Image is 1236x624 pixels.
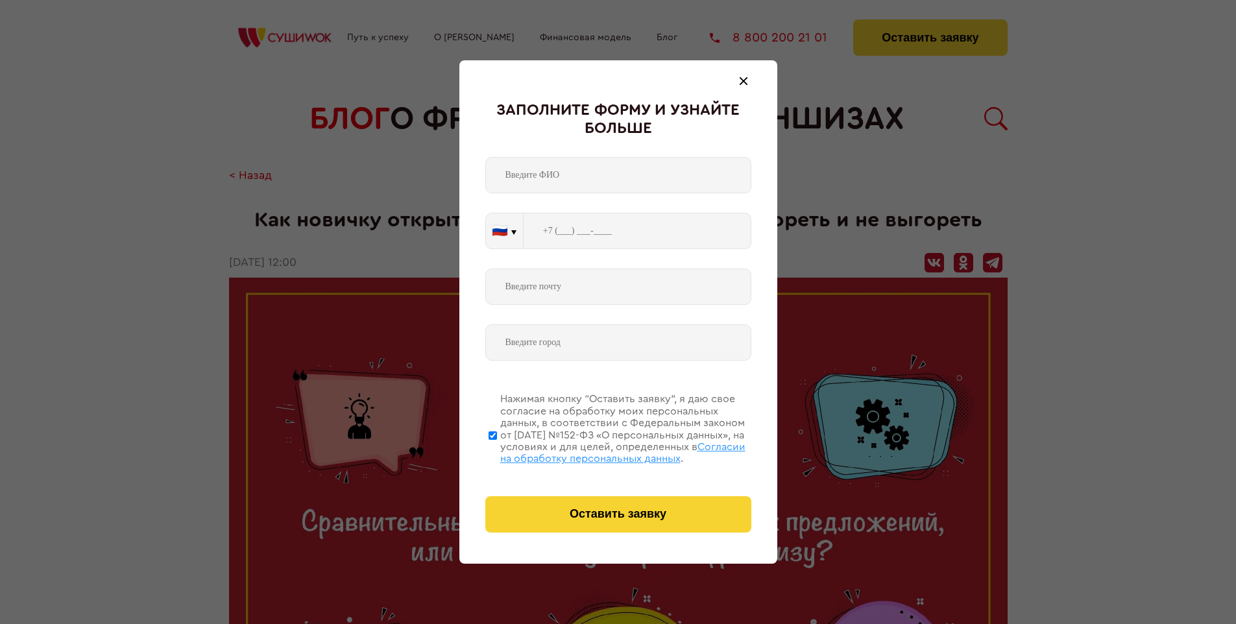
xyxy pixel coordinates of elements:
[500,393,751,464] div: Нажимая кнопку “Оставить заявку”, я даю свое согласие на обработку моих персональных данных, в со...
[524,213,751,249] input: +7 (___) ___-____
[485,102,751,138] div: Заполните форму и узнайте больше
[485,269,751,305] input: Введите почту
[485,496,751,533] button: Оставить заявку
[485,157,751,193] input: Введите ФИО
[485,324,751,361] input: Введите город
[500,442,745,464] span: Согласии на обработку персональных данных
[486,213,523,248] button: 🇷🇺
